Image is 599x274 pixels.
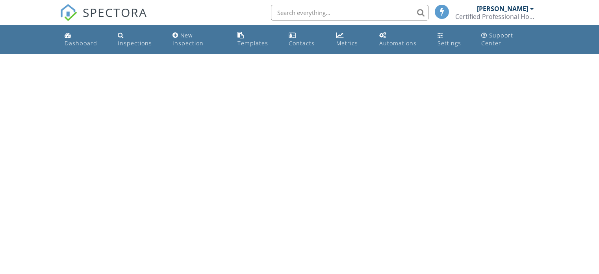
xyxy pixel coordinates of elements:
[336,39,358,47] div: Metrics
[169,28,228,51] a: New Inspection
[481,32,513,47] div: Support Center
[271,5,428,21] input: Search everything...
[234,28,279,51] a: Templates
[455,13,534,21] div: Certified Professional Home Inspection
[379,39,417,47] div: Automations
[118,39,152,47] div: Inspections
[478,28,538,51] a: Support Center
[237,39,268,47] div: Templates
[376,28,428,51] a: Automations (Basic)
[438,39,461,47] div: Settings
[289,39,315,47] div: Contacts
[83,4,147,21] span: SPECTORA
[333,28,370,51] a: Metrics
[115,28,163,51] a: Inspections
[61,28,108,51] a: Dashboard
[60,4,77,21] img: The Best Home Inspection Software - Spectora
[477,5,528,13] div: [PERSON_NAME]
[60,11,147,27] a: SPECTORA
[172,32,204,47] div: New Inspection
[65,39,97,47] div: Dashboard
[286,28,327,51] a: Contacts
[434,28,472,51] a: Settings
